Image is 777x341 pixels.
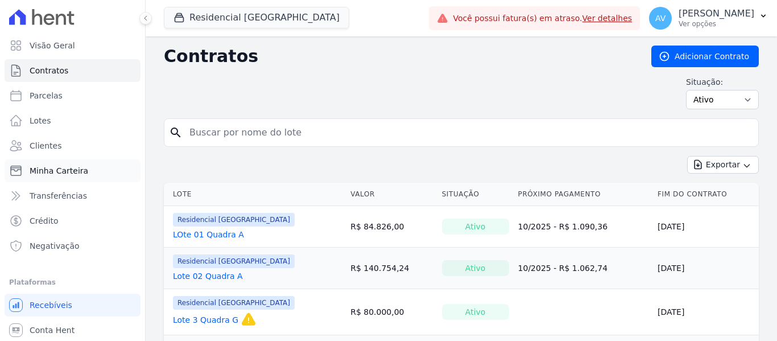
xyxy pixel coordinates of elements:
[442,304,509,320] div: Ativo
[653,206,759,248] td: [DATE]
[30,240,80,252] span: Negativação
[173,314,238,326] a: Lote 3 Quadra G
[5,209,140,232] a: Crédito
[30,299,72,311] span: Recebíveis
[442,219,509,235] div: Ativo
[173,296,295,310] span: Residencial [GEOGRAPHIC_DATA]
[653,289,759,335] td: [DATE]
[173,213,295,227] span: Residencial [GEOGRAPHIC_DATA]
[651,46,759,67] a: Adicionar Contrato
[687,156,759,174] button: Exportar
[164,7,349,28] button: Residencial [GEOGRAPHIC_DATA]
[30,115,51,126] span: Lotes
[5,235,140,257] a: Negativação
[30,140,61,151] span: Clientes
[9,276,136,289] div: Plataformas
[640,2,777,34] button: AV [PERSON_NAME] Ver opções
[5,294,140,317] a: Recebíveis
[346,206,437,248] td: R$ 84.826,00
[514,183,654,206] th: Próximo Pagamento
[30,40,75,51] span: Visão Geral
[30,190,87,202] span: Transferências
[30,324,75,336] span: Conta Hent
[582,14,633,23] a: Ver detalhes
[5,184,140,207] a: Transferências
[5,84,140,107] a: Parcelas
[30,90,63,101] span: Parcelas
[442,260,509,276] div: Ativo
[169,126,183,139] i: search
[518,264,608,273] a: 10/2025 - R$ 1.062,74
[5,34,140,57] a: Visão Geral
[453,13,632,24] span: Você possui fatura(s) em atraso.
[655,14,666,22] span: AV
[5,134,140,157] a: Clientes
[30,165,88,176] span: Minha Carteira
[183,121,754,144] input: Buscar por nome do lote
[346,248,437,289] td: R$ 140.754,24
[346,289,437,335] td: R$ 80.000,00
[173,270,243,282] a: Lote 02 Quadra A
[164,183,346,206] th: Lote
[437,183,514,206] th: Situação
[346,183,437,206] th: Valor
[653,183,759,206] th: Fim do Contrato
[173,254,295,268] span: Residencial [GEOGRAPHIC_DATA]
[653,248,759,289] td: [DATE]
[5,159,140,182] a: Minha Carteira
[5,59,140,82] a: Contratos
[30,65,68,76] span: Contratos
[173,229,244,240] a: LOte 01 Quadra A
[679,8,754,19] p: [PERSON_NAME]
[30,215,59,227] span: Crédito
[686,76,759,88] label: Situação:
[518,222,608,231] a: 10/2025 - R$ 1.090,36
[5,109,140,132] a: Lotes
[679,19,754,28] p: Ver opções
[164,46,633,67] h2: Contratos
